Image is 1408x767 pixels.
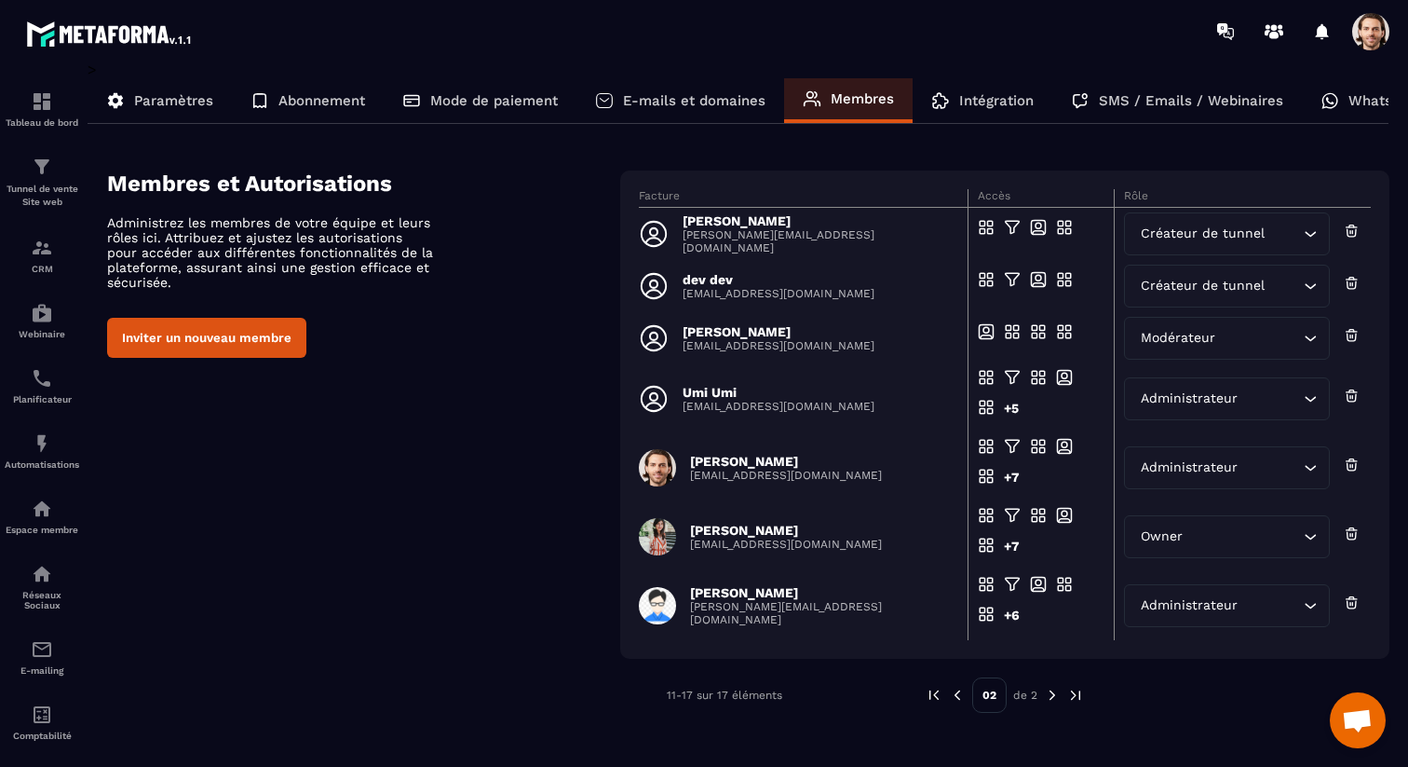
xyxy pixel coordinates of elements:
[1330,692,1386,748] div: Ouvrir le chat
[31,156,53,178] img: formation
[1115,189,1371,208] th: Rôle
[5,549,79,624] a: social-networksocial-networkRéseaux Sociaux
[1124,446,1329,489] div: Search for option
[31,498,53,520] img: automations
[959,92,1034,109] p: Intégration
[5,329,79,339] p: Webinaire
[31,302,53,324] img: automations
[5,590,79,610] p: Réseaux Sociaux
[639,189,968,208] th: Facture
[1004,606,1021,636] div: +6
[31,638,53,661] img: email
[1124,584,1329,627] div: Search for option
[1241,389,1298,409] input: Search for option
[430,92,558,109] p: Mode de paiement
[1136,596,1241,616] span: Administrateur
[1241,458,1298,478] input: Search for option
[1099,92,1283,109] p: SMS / Emails / Webinaires
[926,687,942,704] img: prev
[667,689,782,702] p: 11-17 sur 17 éléments
[1268,276,1298,296] input: Search for option
[1136,527,1186,547] span: Owner
[1186,527,1298,547] input: Search for option
[5,690,79,755] a: accountantaccountantComptabilité
[107,171,620,197] h4: Membres et Autorisations
[972,678,1007,713] p: 02
[134,92,213,109] p: Paramètres
[5,394,79,404] p: Planificateur
[31,704,53,726] img: accountant
[831,90,894,107] p: Membres
[5,223,79,288] a: formationformationCRM
[88,61,1389,741] div: >
[690,538,882,551] p: [EMAIL_ADDRESS][DOMAIN_NAME]
[683,400,874,413] p: [EMAIL_ADDRESS][DOMAIN_NAME]
[1136,458,1241,478] span: Administrateur
[1219,328,1298,349] input: Search for option
[1067,687,1084,704] img: next
[1136,224,1268,244] span: Créateur de tunnel
[1124,515,1329,558] div: Search for option
[5,459,79,470] p: Automatisations
[623,92,765,109] p: E-mails et domaines
[683,287,874,300] p: [EMAIL_ADDRESS][DOMAIN_NAME]
[5,484,79,549] a: automationsautomationsEspace membre
[278,92,365,109] p: Abonnement
[5,353,79,418] a: schedulerschedulerPlanificateur
[5,183,79,209] p: Tunnel de vente Site web
[1136,328,1219,349] span: Modérateur
[1136,389,1241,409] span: Administrateur
[690,585,956,600] p: [PERSON_NAME]
[5,665,79,676] p: E-mailing
[5,142,79,223] a: formationformationTunnel de vente Site web
[107,215,433,290] p: Administrez les membres de votre équipe et leurs rôles ici. Attribuez et ajustez les autorisation...
[5,288,79,353] a: automationsautomationsWebinaire
[690,454,882,469] p: [PERSON_NAME]
[1241,596,1298,616] input: Search for option
[1044,687,1061,704] img: next
[5,624,79,690] a: emailemailE-mailing
[683,272,874,287] p: dev dev
[683,324,874,339] p: [PERSON_NAME]
[107,318,306,358] button: Inviter un nouveau membre
[31,237,53,259] img: formation
[1124,212,1329,255] div: Search for option
[5,418,79,484] a: automationsautomationsAutomatisations
[5,525,79,535] p: Espace membre
[1124,377,1329,420] div: Search for option
[1004,537,1021,567] div: +7
[5,731,79,741] p: Comptabilité
[26,17,194,50] img: logo
[1004,468,1021,498] div: +7
[1004,399,1021,429] div: +5
[5,117,79,128] p: Tableau de bord
[1268,224,1298,244] input: Search for option
[1136,276,1268,296] span: Créateur de tunnel
[968,189,1115,208] th: Accès
[5,264,79,274] p: CRM
[31,563,53,585] img: social-network
[31,90,53,113] img: formation
[1124,265,1329,308] div: Search for option
[31,432,53,455] img: automations
[1013,688,1037,703] p: de 2
[683,228,956,254] p: [PERSON_NAME][EMAIL_ADDRESS][DOMAIN_NAME]
[683,213,956,228] p: [PERSON_NAME]
[690,600,956,626] p: [PERSON_NAME][EMAIL_ADDRESS][DOMAIN_NAME]
[690,523,882,538] p: [PERSON_NAME]
[31,367,53,390] img: scheduler
[949,687,966,704] img: prev
[690,469,882,482] p: [EMAIL_ADDRESS][DOMAIN_NAME]
[683,339,874,352] p: [EMAIL_ADDRESS][DOMAIN_NAME]
[1124,317,1329,360] div: Search for option
[5,76,79,142] a: formationformationTableau de bord
[683,385,874,400] p: Umi Umi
